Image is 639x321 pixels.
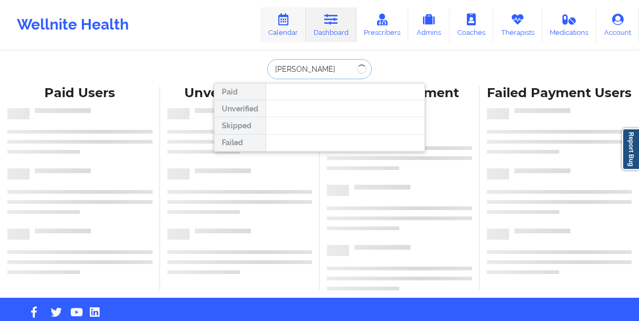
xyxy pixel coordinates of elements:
a: Dashboard [306,7,356,42]
a: Coaches [449,7,493,42]
div: Skipped [214,117,266,134]
div: Unverified Users [167,85,313,101]
a: Calendar [260,7,306,42]
a: Report Bug [622,128,639,170]
div: Failed [214,135,266,152]
a: Therapists [493,7,542,42]
a: Account [596,7,639,42]
div: Failed Payment Users [487,85,632,101]
div: Paid [214,83,266,100]
a: Admins [408,7,449,42]
div: Unverified [214,100,266,117]
div: Paid Users [7,85,153,101]
a: Medications [542,7,597,42]
a: Prescribers [356,7,409,42]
